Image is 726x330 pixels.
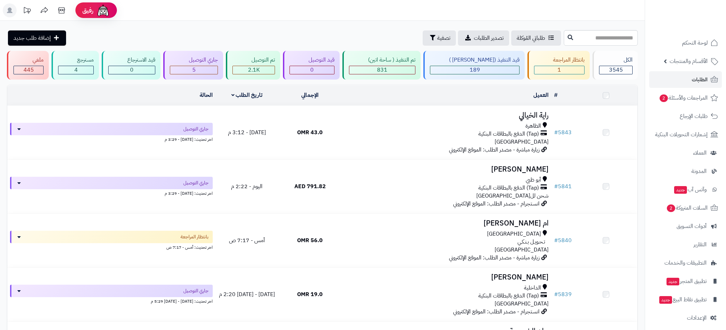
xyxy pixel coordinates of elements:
[449,254,540,262] span: زيارة مباشرة - مصدر الطلب: الموقع الإلكتروني
[449,146,540,154] span: زيارة مباشرة - مصدر الطلب: الموقع الإلكتروني
[649,163,722,180] a: المدونة
[231,91,263,99] a: تاريخ الطلب
[495,138,549,146] span: [GEOGRAPHIC_DATA]
[219,290,275,299] span: [DATE] - [DATE] 2:20 م
[297,236,323,245] span: 56.0 OMR
[554,182,558,191] span: #
[692,75,708,84] span: الطلبات
[422,51,526,80] a: قيد التنفيذ ([PERSON_NAME] ) 189
[659,296,672,304] span: جديد
[344,165,549,173] h3: [PERSON_NAME]
[282,51,341,80] a: قيد التوصيل 0
[649,71,722,88] a: الطلبات
[96,3,110,17] img: ai-face.png
[200,91,213,99] a: الحالة
[649,108,722,125] a: طلبات الإرجاع
[649,255,722,271] a: التطبيقات والخدمات
[109,66,155,74] div: 0
[232,56,275,64] div: تم التوصيل
[231,182,263,191] span: اليوم - 2:22 م
[525,122,541,130] span: الظاهرة
[476,192,549,200] span: شحن لل[GEOGRAPHIC_DATA]
[341,51,422,80] a: تم التنفيذ ( ساحة اتين) 831
[674,186,687,194] span: جديد
[10,297,213,304] div: اخر تحديث: [DATE] - [DATE] 5:29 م
[495,246,549,254] span: [GEOGRAPHIC_DATA]
[526,51,591,80] a: بانتظار المراجعة 1
[349,56,415,64] div: تم التنفيذ ( ساحة اتين)
[430,66,519,74] div: 189
[649,126,722,143] a: إشعارات التحويلات البنكية
[82,6,93,15] span: رفيق
[58,56,94,64] div: مسترجع
[554,91,558,99] a: #
[453,200,540,208] span: انستجرام - مصدر الطلب: الموقع الإلكتروني
[6,51,50,80] a: ملغي 445
[58,66,93,74] div: 4
[478,130,539,138] span: (Tap) الدفع بالبطاقات البنكية
[524,284,541,292] span: الداخلية
[554,236,572,245] a: #5840
[18,3,36,19] a: تحديثات المنصة
[130,66,134,74] span: 0
[74,66,78,74] span: 4
[534,56,585,64] div: بانتظار المراجعة
[183,126,209,132] span: جاري التوصيل
[344,219,549,227] h3: ام [PERSON_NAME]
[474,34,504,42] span: تصدير الطلبات
[554,128,572,137] a: #5843
[554,128,558,137] span: #
[649,90,722,106] a: المراجعات والأسئلة2
[478,184,539,192] span: (Tap) الدفع بالبطاقات البنكية
[495,300,549,308] span: [GEOGRAPHIC_DATA]
[558,66,561,74] span: 1
[660,94,668,102] span: 2
[183,287,209,294] span: جاري التوصيل
[649,181,722,198] a: وآتس آبجديد
[228,128,266,137] span: [DATE] - 3:12 م
[680,111,708,121] span: طلبات الإرجاع
[554,290,572,299] a: #5839
[649,310,722,326] a: الإعدادات
[670,56,708,66] span: الأقسام والمنتجات
[667,278,679,285] span: جديد
[310,66,314,74] span: 0
[649,218,722,235] a: أدوات التسويق
[377,66,387,74] span: 831
[162,51,224,80] a: جاري التوصيل 5
[666,203,708,213] span: السلات المتروكة
[554,290,558,299] span: #
[470,66,480,74] span: 189
[591,51,639,80] a: الكل3545
[655,130,708,139] span: إشعارات التحويلات البنكية
[181,233,209,240] span: بانتظار المراجعة
[649,291,722,308] a: تطبيق نقاط البيعجديد
[229,236,265,245] span: أمس - 7:17 ص
[10,243,213,250] div: اخر تحديث: أمس - 7:17 ص
[534,66,584,74] div: 1
[487,230,541,238] span: [GEOGRAPHIC_DATA]
[24,66,34,74] span: 445
[437,34,450,42] span: تصفية
[682,38,708,48] span: لوحة التحكم
[526,176,541,184] span: أبو ظبي
[664,258,707,268] span: التطبيقات والخدمات
[458,30,509,46] a: تصدير الطلبات
[224,51,282,80] a: تم التوصيل 2.1K
[294,182,326,191] span: 791.82 AED
[673,185,707,194] span: وآتس آب
[301,91,319,99] a: الإجمالي
[478,292,539,300] span: (Tap) الدفع بالبطاقات البنكية
[659,295,707,304] span: تطبيق نقاط البيع
[659,93,708,103] span: المراجعات والأسئلة
[649,200,722,216] a: السلات المتروكة2
[14,66,43,74] div: 445
[192,66,196,74] span: 5
[453,308,540,316] span: انستجرام - مصدر الطلب: الموقع الإلكتروني
[666,276,707,286] span: تطبيق المتجر
[691,166,707,176] span: المدونة
[108,56,155,64] div: قيد الاسترجاع
[170,56,218,64] div: جاري التوصيل
[13,34,51,42] span: إضافة طلب جديد
[649,145,722,161] a: العملاء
